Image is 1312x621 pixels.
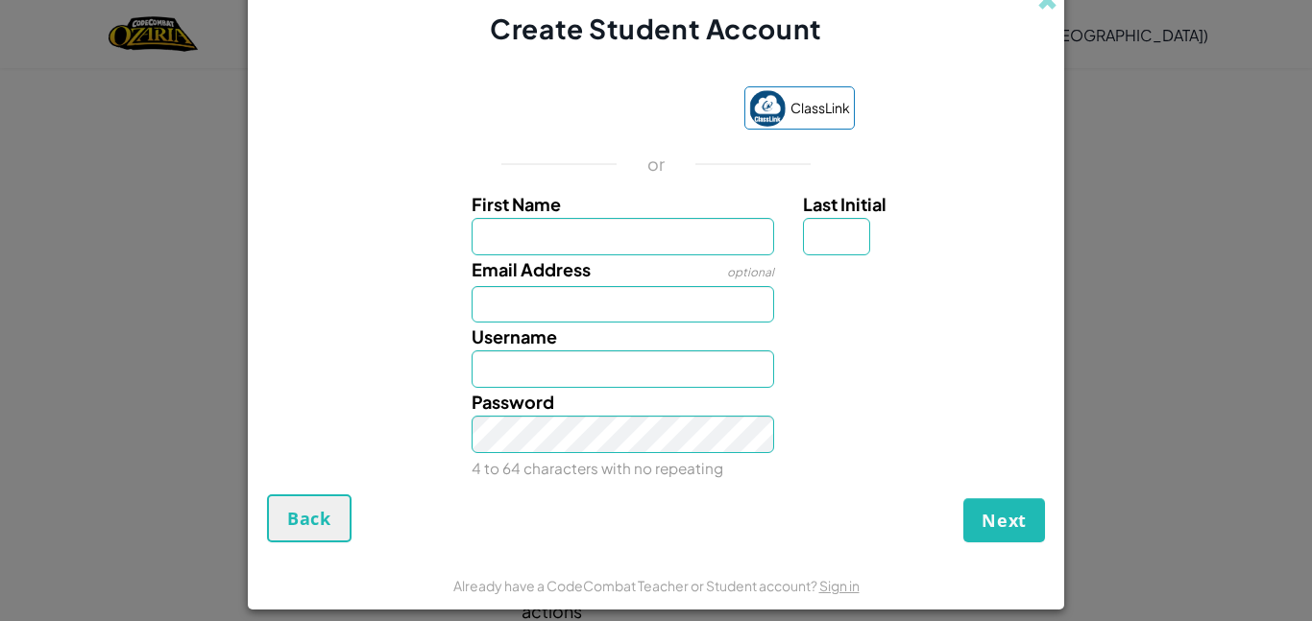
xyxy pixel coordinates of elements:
span: Username [472,325,557,347]
span: Back [287,507,331,530]
img: classlink-logo-small.png [749,90,786,127]
span: Email Address [472,258,591,280]
small: 4 to 64 characters with no repeating [472,459,723,477]
span: ClassLink [790,94,850,122]
span: Already have a CodeCombat Teacher or Student account? [453,577,819,594]
span: Next [982,509,1027,532]
span: optional [727,265,774,279]
span: Create Student Account [490,12,821,45]
button: Back [267,494,352,542]
span: First Name [472,193,561,215]
span: Password [472,391,554,413]
p: or [647,153,666,176]
a: Sign in [819,577,860,594]
button: Next [963,498,1045,542]
iframe: Sign in with Google Button [448,89,735,131]
span: Last Initial [803,193,887,215]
